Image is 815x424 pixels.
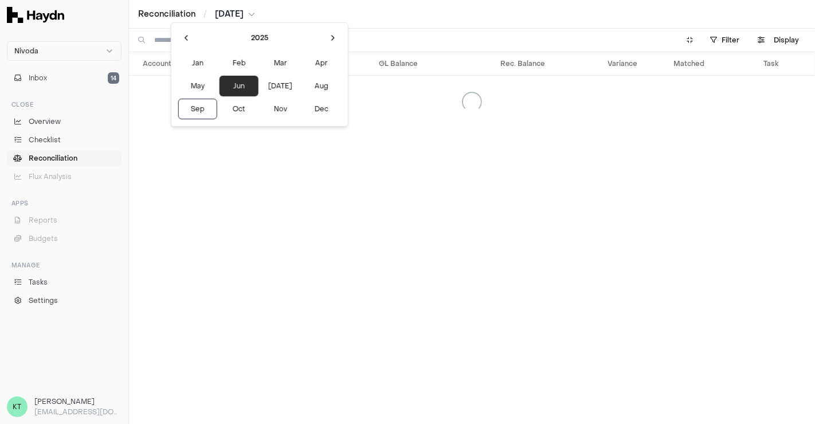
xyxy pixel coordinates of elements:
[220,99,258,119] button: Oct
[261,99,300,119] button: Nov
[220,76,258,96] button: Jun
[178,53,217,73] button: Jan
[261,53,300,73] button: Mar
[302,53,341,73] button: Apr
[178,99,217,119] button: Sep
[261,76,300,96] button: [DATE]
[302,76,341,96] button: Aug
[250,33,268,43] span: 2025
[178,76,217,96] button: May
[302,99,341,119] button: Dec
[220,53,258,73] button: Feb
